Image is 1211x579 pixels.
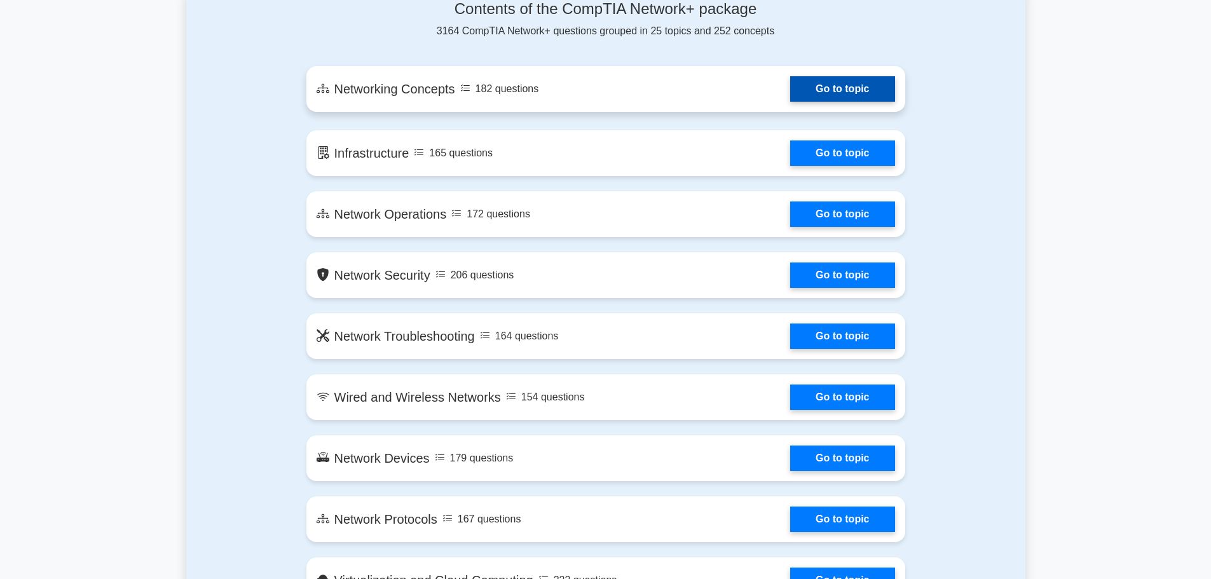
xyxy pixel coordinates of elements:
[790,262,894,288] a: Go to topic
[790,507,894,532] a: Go to topic
[790,140,894,166] a: Go to topic
[790,385,894,410] a: Go to topic
[790,324,894,349] a: Go to topic
[790,76,894,102] a: Go to topic
[790,201,894,227] a: Go to topic
[790,446,894,471] a: Go to topic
